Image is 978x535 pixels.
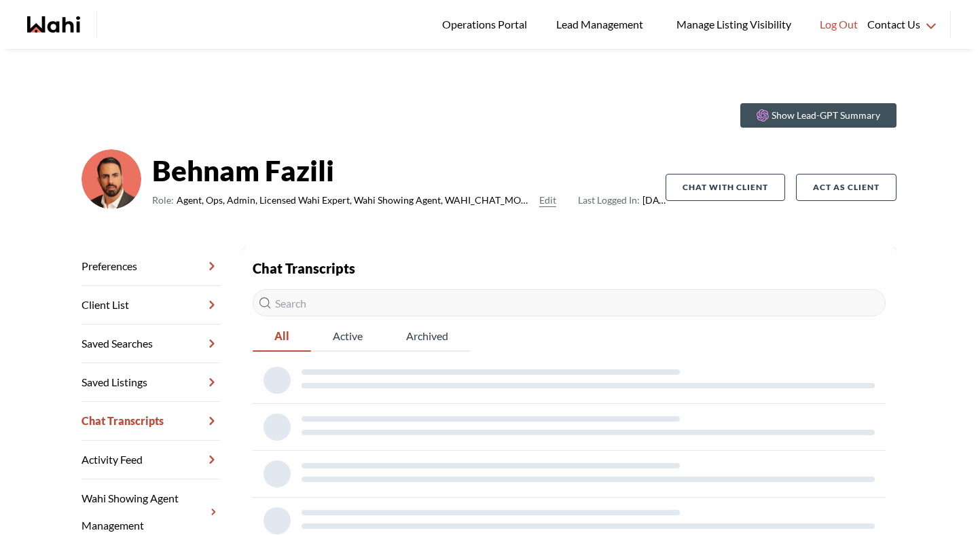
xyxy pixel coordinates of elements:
[253,289,886,316] input: Search
[796,174,896,201] button: Act as Client
[81,149,141,209] img: cf9ae410c976398e.png
[81,286,220,325] a: Client List
[384,322,470,350] span: Archived
[81,247,220,286] a: Preferences
[152,192,174,208] span: Role:
[253,260,355,276] strong: Chat Transcripts
[253,322,311,350] span: All
[253,322,311,352] button: All
[820,16,858,33] span: Log Out
[772,109,880,122] p: Show Lead-GPT Summary
[81,402,220,441] a: Chat Transcripts
[27,16,80,33] a: Wahi homepage
[81,363,220,402] a: Saved Listings
[311,322,384,352] button: Active
[672,16,795,33] span: Manage Listing Visibility
[539,192,556,208] button: Edit
[384,322,470,352] button: Archived
[442,16,532,33] span: Operations Portal
[81,441,220,479] a: Activity Feed
[578,192,666,208] span: [DATE]
[311,322,384,350] span: Active
[556,16,648,33] span: Lead Management
[177,192,534,208] span: Agent, Ops, Admin, Licensed Wahi Expert, Wahi Showing Agent, WAHI_CHAT_MODERATOR
[578,194,640,206] span: Last Logged In:
[152,150,666,191] strong: Behnam Fazili
[740,103,896,128] button: Show Lead-GPT Summary
[666,174,785,201] button: Chat with client
[81,325,220,363] a: Saved Searches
